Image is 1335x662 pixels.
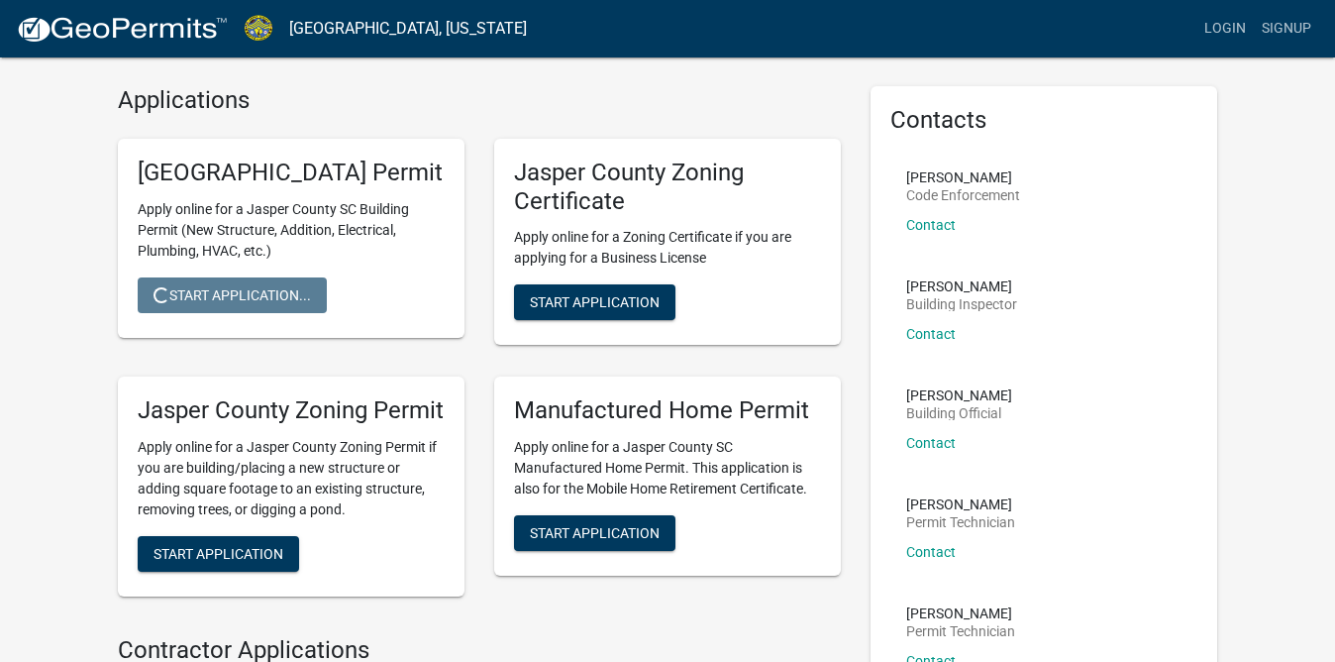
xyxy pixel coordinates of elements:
[906,297,1017,311] p: Building Inspector
[906,326,956,342] a: Contact
[514,227,821,269] p: Apply online for a Zoning Certificate if you are applying for a Business License
[514,437,821,499] p: Apply online for a Jasper County SC Manufactured Home Permit. This application is also for the Mo...
[906,515,1015,529] p: Permit Technician
[906,435,956,451] a: Contact
[244,15,273,42] img: Jasper County, South Carolina
[530,294,660,310] span: Start Application
[906,170,1020,184] p: [PERSON_NAME]
[1254,10,1319,48] a: Signup
[118,86,841,612] wm-workflow-list-section: Applications
[906,188,1020,202] p: Code Enforcement
[1196,10,1254,48] a: Login
[154,286,311,302] span: Start Application...
[906,279,1017,293] p: [PERSON_NAME]
[154,546,283,562] span: Start Application
[138,396,445,425] h5: Jasper County Zoning Permit
[906,497,1015,511] p: [PERSON_NAME]
[118,86,841,115] h4: Applications
[514,396,821,425] h5: Manufactured Home Permit
[514,284,675,320] button: Start Application
[138,277,327,313] button: Start Application...
[890,106,1197,135] h5: Contacts
[138,199,445,262] p: Apply online for a Jasper County SC Building Permit (New Structure, Addition, Electrical, Plumbin...
[138,159,445,187] h5: [GEOGRAPHIC_DATA] Permit
[906,217,956,233] a: Contact
[906,406,1012,420] p: Building Official
[138,536,299,572] button: Start Application
[906,607,1015,620] p: [PERSON_NAME]
[289,12,527,46] a: [GEOGRAPHIC_DATA], [US_STATE]
[514,159,821,216] h5: Jasper County Zoning Certificate
[138,437,445,520] p: Apply online for a Jasper County Zoning Permit if you are building/placing a new structure or add...
[906,388,1012,402] p: [PERSON_NAME]
[514,515,675,551] button: Start Application
[906,544,956,560] a: Contact
[906,624,1015,638] p: Permit Technician
[530,525,660,541] span: Start Application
